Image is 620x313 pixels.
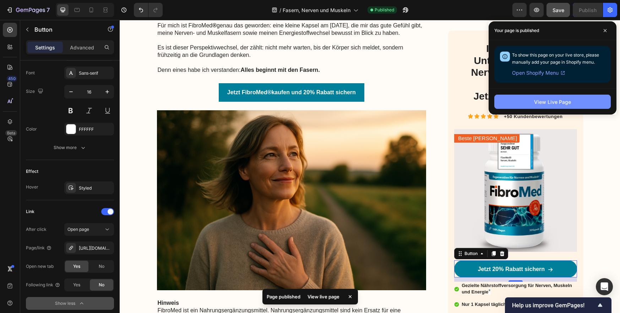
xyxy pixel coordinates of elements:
[494,95,611,109] button: View Live Page
[512,302,596,309] span: Help us improve GemPages!
[99,282,104,288] span: No
[340,22,452,83] h2: Ihre tägliche Unterstützung für Nerven, Muskeln & Energie* - Jetzt 20% sparen!
[26,168,38,175] div: Effect
[3,3,53,17] button: 7
[335,109,457,232] img: gempages_512470392468669645-c12215ec-5255-4b47-8210-26c97ebe17c0.png
[121,47,200,53] strong: Alles beginnt mit den Fasern.
[79,70,112,76] div: Sans-serif
[38,24,306,39] p: Es ist dieser Perspektivwechsel, der zählt: nicht mehr warten, bis der Körper sich meldet, sonder...
[596,278,613,295] div: Open Intercom Messenger
[303,292,344,302] div: View live page
[512,301,604,309] button: Show survey - Help us improve GemPages!
[358,246,425,253] p: Jetzt 20% Rabatt sichern
[26,87,45,96] div: Size
[26,245,52,251] div: Page/link
[342,263,452,275] strong: Gezielte Nährstoffversorgung für Nerven, Muskeln und Energie
[55,300,85,307] div: Show less
[343,230,359,237] div: Button
[134,3,163,17] div: Undo/Redo
[26,263,54,270] div: Open new tab
[70,44,94,51] p: Advanced
[573,3,603,17] button: Publish
[26,226,47,233] div: After click
[73,282,80,288] span: Yes
[579,6,597,14] div: Publish
[384,94,443,99] span: +50 Kundenbewertungen
[26,141,114,154] button: Show more
[494,27,539,34] p: Your page is published
[79,185,112,191] div: Styled
[26,297,114,310] button: Show less
[7,76,17,81] div: 450
[375,7,394,13] span: Published
[546,3,570,17] button: Save
[93,2,97,9] strong: ®
[47,6,50,14] p: 7
[553,7,564,13] span: Save
[38,287,306,302] p: FibroMed ist ein Nahrungsergänzungsmittel. Nahrungsergänzungsmittel sind kein Ersatz für eine aus...
[342,282,446,287] strong: Nur 1 Kapsel täglich – 30 Stück für einen Monat
[279,6,281,14] span: /
[512,52,599,65] span: To show this page on your live store, please manually add your page in Shopify menu.
[5,130,17,136] div: Beta
[26,70,35,76] div: Font
[67,227,89,232] span: Open page
[38,280,59,286] strong: Hinweis
[37,90,307,270] img: gempages_512470392468669645-6eb64f03-80f7-4ddc-924f-27aba6d1c9b2.png
[148,69,152,75] strong: ®
[335,240,457,258] a: Jetzt 20% Rabatt sichern
[34,25,95,34] p: Button
[79,245,112,251] div: [URL][DOMAIN_NAME]
[534,98,571,106] div: View Live Page
[26,184,38,190] div: Hover
[26,282,60,288] div: Following link
[99,263,104,270] span: No
[267,293,300,300] p: Page published
[108,68,236,78] p: Jetzt FibroMed kaufen und 20% Rabatt sichern
[120,20,620,313] iframe: Design area
[79,126,112,133] div: FFFFFF
[64,223,114,236] button: Open page
[99,63,245,82] a: Jetzt FibroMed®kaufen und 20% Rabatt sichern
[35,44,55,51] p: Settings
[26,126,37,132] div: Color
[38,47,306,54] p: Denn eines habe ich verstanden:
[338,115,397,122] p: Beste [PERSON_NAME]
[54,144,87,151] div: Show more
[283,6,350,14] span: Fasern, Nerven und Muskeln
[73,263,80,270] span: Yes
[26,208,34,215] div: Link
[512,69,559,77] span: Open Shopify Menu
